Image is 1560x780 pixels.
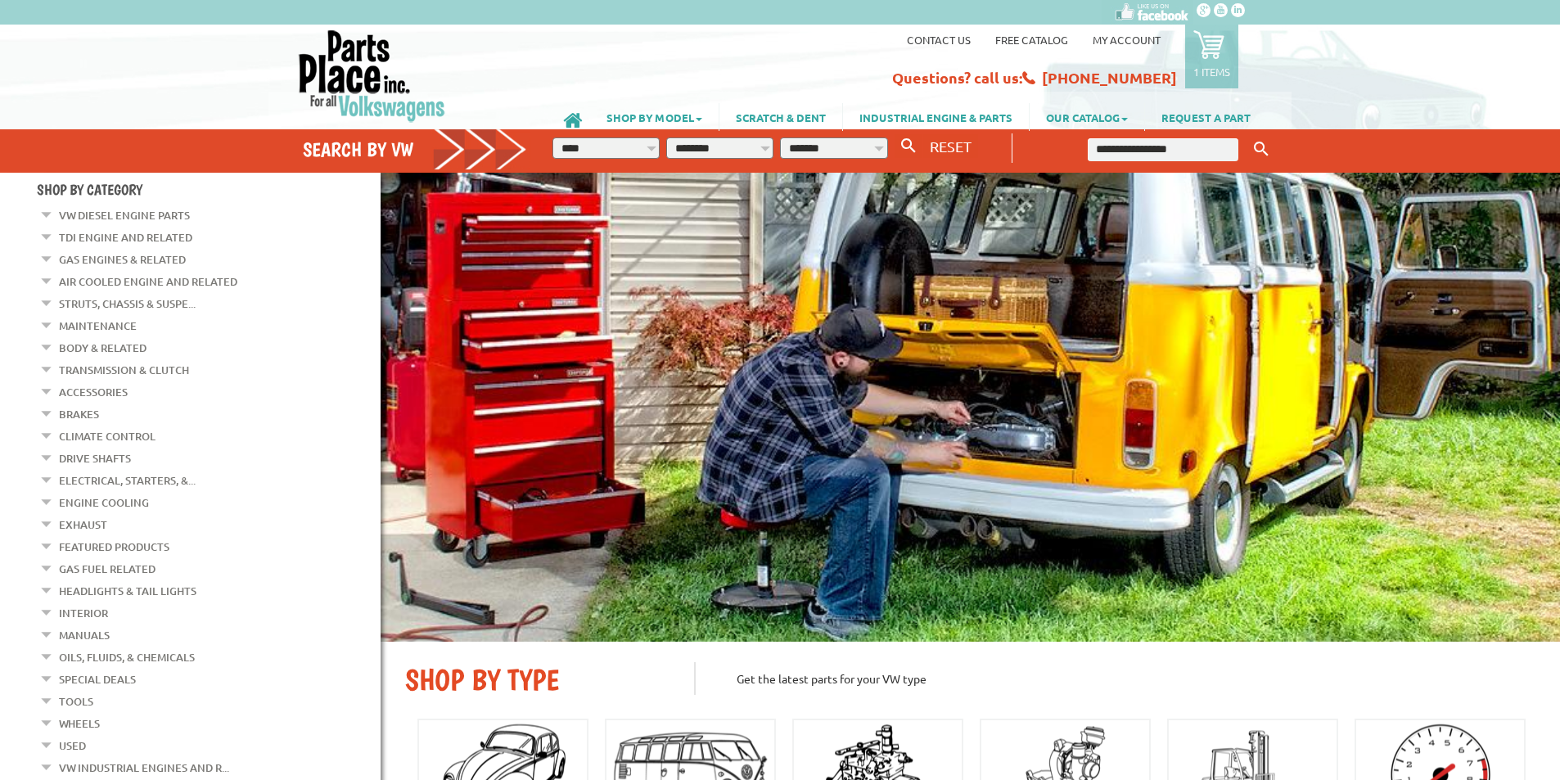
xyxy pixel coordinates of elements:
p: Get the latest parts for your VW type [694,662,1535,695]
h4: Search by VW [303,138,527,161]
span: RESET [930,138,972,155]
p: 1 items [1193,65,1230,79]
a: SCRATCH & DENT [719,103,842,131]
a: My Account [1093,33,1161,47]
a: Air Cooled Engine and Related [59,271,237,292]
a: OUR CATALOG [1030,103,1144,131]
h4: Shop By Category [37,181,381,198]
button: Keyword Search [1249,136,1274,163]
a: Gas Fuel Related [59,558,156,579]
a: Transmission & Clutch [59,359,189,381]
a: Headlights & Tail Lights [59,580,196,602]
a: REQUEST A PART [1145,103,1267,131]
a: Brakes [59,404,99,425]
a: Free Catalog [995,33,1068,47]
a: Contact us [907,33,971,47]
a: Oils, Fluids, & Chemicals [59,647,195,668]
a: Drive Shafts [59,448,131,469]
a: Interior [59,602,108,624]
button: RESET [923,134,978,158]
a: Special Deals [59,669,136,690]
a: Electrical, Starters, &... [59,470,196,491]
a: Featured Products [59,536,169,557]
h2: SHOP BY TYPE [405,662,670,697]
a: VW Diesel Engine Parts [59,205,190,226]
a: Body & Related [59,337,147,358]
a: Struts, Chassis & Suspe... [59,293,196,314]
img: First slide [900x500] [381,173,1560,642]
img: Parts Place Inc! [297,29,447,123]
a: Climate Control [59,426,156,447]
a: VW Industrial Engines and R... [59,757,229,778]
button: Search By VW... [895,134,922,158]
a: SHOP BY MODEL [590,103,719,131]
a: Tools [59,691,93,712]
a: Engine Cooling [59,492,149,513]
a: Accessories [59,381,128,403]
a: TDI Engine and Related [59,227,192,248]
a: Wheels [59,713,100,734]
a: Exhaust [59,514,107,535]
a: Gas Engines & Related [59,249,186,270]
a: Used [59,735,86,756]
a: Maintenance [59,315,137,336]
a: INDUSTRIAL ENGINE & PARTS [843,103,1029,131]
a: Manuals [59,624,110,646]
a: 1 items [1185,25,1238,88]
